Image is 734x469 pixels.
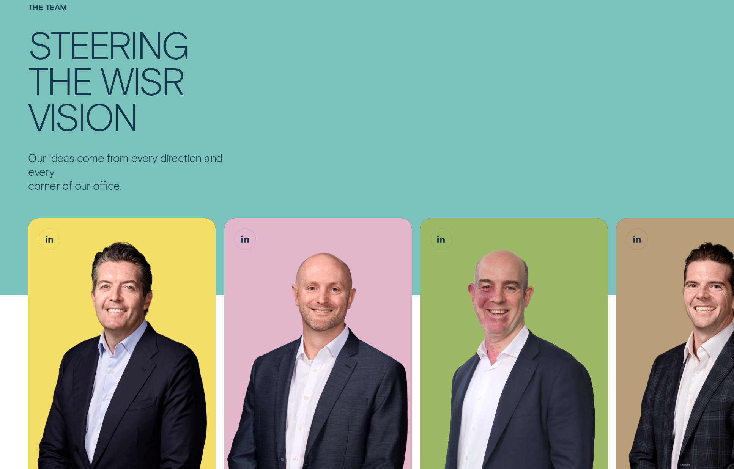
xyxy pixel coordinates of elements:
[627,229,647,249] a: James Goodwin, Chief Growth Officer LinkedIn button
[28,3,251,26] h1: The Team
[101,62,184,98] div: Wisr
[28,62,91,98] div: the
[235,229,255,249] a: Matthew Lewis, Chief Financial Officer LinkedIn button
[28,26,188,62] div: Steering
[28,151,251,193] p: Our ideas come from every direction and every corner of our office.
[431,229,452,249] a: Sam Harding, Chief Operating Officer LinkedIn button
[28,26,251,134] h4: Steering the Wisr vision
[39,229,60,249] a: Andrew Goodwin, Chief Executive Officer LinkedIn button
[28,98,137,134] div: vision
